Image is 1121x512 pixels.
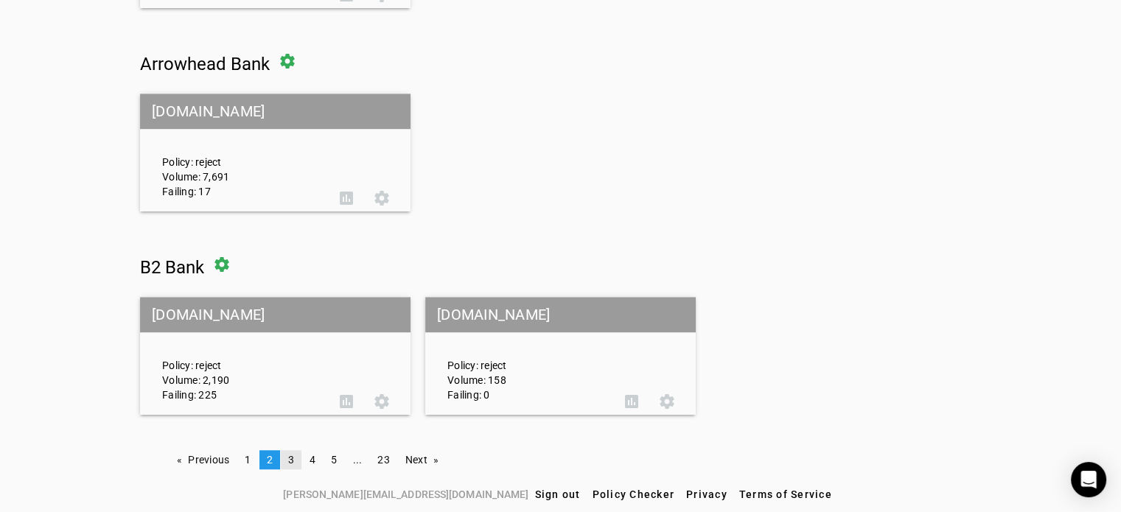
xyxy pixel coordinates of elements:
[739,488,832,500] span: Terms of Service
[288,454,294,466] span: 3
[398,450,446,469] a: Next
[170,450,237,469] a: Previous
[310,454,315,466] span: 4
[140,54,270,74] span: Arrowhead Bank
[649,384,685,419] button: Settings
[436,310,614,402] div: Policy: reject Volume: 158 Failing: 0
[680,481,733,508] button: Privacy
[140,450,981,469] nav: Pagination
[353,454,363,466] span: ...
[364,384,399,419] button: Settings
[1071,462,1106,497] div: Open Intercom Messenger
[586,481,680,508] button: Policy Checker
[329,384,364,419] button: DMARC Report
[534,488,580,500] span: Sign out
[425,297,696,332] mat-grid-tile-header: [DOMAIN_NAME]
[364,180,399,216] button: Settings
[614,384,649,419] button: DMARC Report
[528,481,586,508] button: Sign out
[592,488,674,500] span: Policy Checker
[329,180,364,216] button: DMARC Report
[151,107,329,199] div: Policy: reject Volume: 7,691 Failing: 17
[283,486,528,502] span: [PERSON_NAME][EMAIL_ADDRESS][DOMAIN_NAME]
[245,454,251,466] span: 1
[140,257,204,278] span: B2 Bank
[377,454,390,466] span: 23
[140,297,411,332] mat-grid-tile-header: [DOMAIN_NAME]
[151,310,329,402] div: Policy: reject Volume: 2,190 Failing: 225
[331,454,337,466] span: 5
[686,488,727,500] span: Privacy
[267,454,273,466] span: 2
[733,481,838,508] button: Terms of Service
[140,94,411,129] mat-grid-tile-header: [DOMAIN_NAME]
